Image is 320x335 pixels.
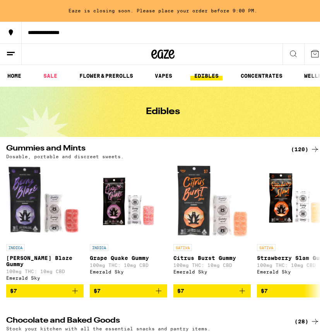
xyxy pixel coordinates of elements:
div: Emerald Sky [6,275,84,280]
a: CONCENTRATES [237,71,286,80]
p: SATIVA [257,244,276,251]
p: INDICA [90,244,108,251]
a: EDIBLES [190,71,222,80]
button: Add to bag [6,284,84,297]
span: $7 [10,288,17,294]
p: [PERSON_NAME] Blaze Gummy [6,255,84,267]
div: Emerald Sky [173,269,251,274]
span: $7 [94,288,101,294]
p: INDICA [6,244,25,251]
p: 100mg THC: 10mg CBD [173,263,251,268]
a: VAPES [151,71,176,80]
a: Open page for Citrus Burst Gummy from Emerald Sky [173,163,251,284]
img: Emerald Sky - Citrus Burst Gummy [173,163,251,240]
img: Emerald Sky - Grape Quake Gummy [90,163,167,240]
button: Add to bag [173,284,251,297]
h2: Gummies and Mints [6,145,282,154]
a: Open page for Grape Quake Gummy from Emerald Sky [90,163,167,284]
a: HOME [3,71,25,80]
span: $7 [177,288,184,294]
p: 100mg THC: 10mg CBD [6,269,84,274]
p: Dosable, portable and discreet sweets. [6,154,124,159]
p: Grape Quake Gummy [90,255,167,261]
p: SATIVA [173,244,192,251]
p: Citrus Burst Gummy [173,255,251,261]
a: (120) [291,145,320,154]
h1: Edibles [146,107,180,116]
span: $7 [261,288,268,294]
a: Open page for Berry Blaze Gummy from Emerald Sky [6,163,84,284]
a: SALE [39,71,61,80]
img: Emerald Sky - Berry Blaze Gummy [6,163,84,240]
p: 100mg THC: 10mg CBD [90,263,167,268]
h2: Chocolate and Baked Goods [6,317,282,326]
button: Add to bag [90,284,167,297]
div: Emerald Sky [90,269,167,274]
a: FLOWER & PREROLLS [75,71,137,80]
a: (28) [294,317,320,326]
p: Stock your kitchen with all the essential snacks and pantry items. [6,326,210,331]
